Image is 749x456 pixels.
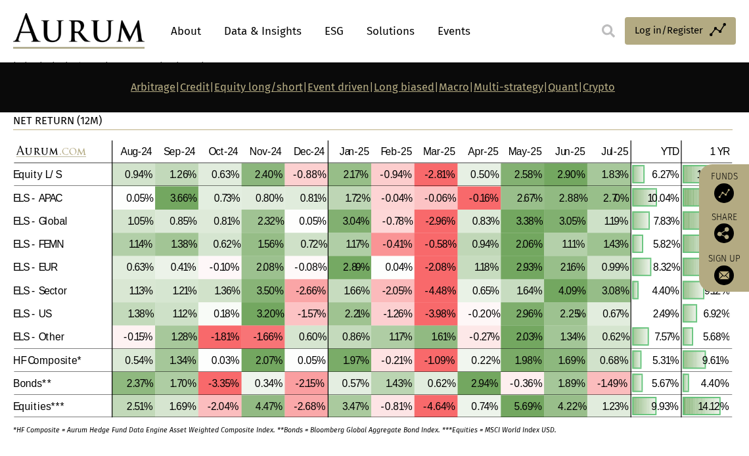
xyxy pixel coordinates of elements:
[706,253,742,285] a: Sign up
[602,24,615,37] img: search.svg
[635,22,703,38] span: Log in/Register
[548,81,578,93] a: Quant
[431,19,470,43] a: Events
[706,171,742,203] a: Funds
[583,81,615,93] a: Crypto
[714,265,734,285] img: Sign up to our newsletter
[714,223,734,243] img: Share this post
[474,81,543,93] a: Multi-strategy
[217,19,308,43] a: Data & Insights
[714,183,734,203] img: Access Funds
[131,81,615,93] strong: | | | | | | | |
[307,81,369,93] a: Event driven
[374,81,434,93] a: Long biased
[13,13,145,49] img: Aurum
[625,17,736,45] a: Log in/Register
[360,19,421,43] a: Solutions
[214,81,303,93] a: Equity long/short
[180,81,210,93] a: Credit
[131,81,175,93] a: Arbitrage
[706,213,742,243] div: Share
[13,114,102,127] strong: NET RETURN (12M)
[164,19,208,43] a: About
[13,418,696,436] p: *HF Composite = Aurum Hedge Fund Data Engine Asset Weighted Composite Index. **Bonds = Bloomberg ...
[318,19,350,43] a: ESG
[439,81,469,93] a: Macro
